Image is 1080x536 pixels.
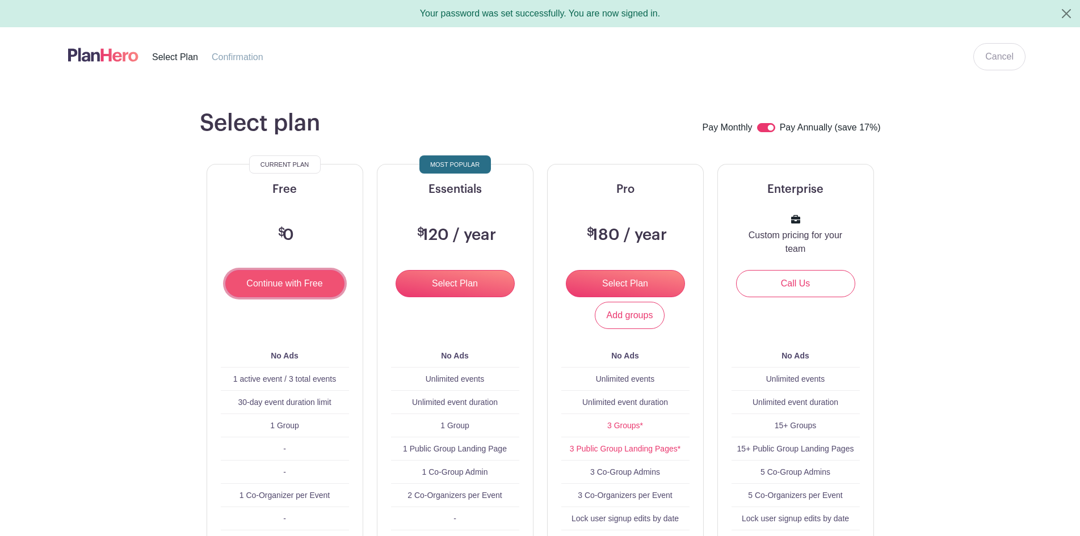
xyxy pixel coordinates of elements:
[781,351,809,360] b: No Ads
[403,444,507,453] span: 1 Public Group Landing Page
[703,121,753,136] label: Pay Monthly
[453,514,456,523] span: -
[607,421,643,430] a: 3 Groups*
[595,302,665,329] a: Add groups
[737,444,854,453] span: 15+ Public Group Landing Pages
[391,183,519,196] h5: Essentials
[275,226,294,245] h3: 0
[239,491,330,500] span: 1 Co-Organizer per Event
[283,444,286,453] span: -
[417,227,425,238] span: $
[238,398,331,407] span: 30-day event duration limit
[68,45,138,64] img: logo-507f7623f17ff9eddc593b1ce0a138ce2505c220e1c5a4e2b4648c50719b7d32.svg
[414,226,496,245] h3: 120 / year
[584,226,667,245] h3: 180 / year
[766,374,825,383] span: Unlimited events
[587,227,594,238] span: $
[440,421,469,430] span: 1 Group
[561,183,690,196] h5: Pro
[426,374,485,383] span: Unlimited events
[611,351,638,360] b: No Ads
[748,491,843,500] span: 5 Co-Organizers per Event
[973,43,1026,70] a: Cancel
[582,398,668,407] span: Unlimited event duration
[260,158,309,171] span: Current Plan
[590,467,660,476] span: 3 Co-Group Admins
[271,351,298,360] b: No Ads
[221,183,349,196] h5: Free
[566,270,685,297] input: Select Plan
[200,109,320,137] h1: Select plan
[270,421,299,430] span: 1 Group
[422,467,488,476] span: 1 Co-Group Admin
[412,398,498,407] span: Unlimited event duration
[742,514,849,523] span: Lock user signup edits by date
[596,374,655,383] span: Unlimited events
[578,491,673,500] span: 3 Co-Organizers per Event
[760,467,830,476] span: 5 Co-Group Admins
[225,270,344,297] input: Continue with Free
[571,514,679,523] span: Lock user signup edits by date
[732,183,860,196] h5: Enterprise
[775,421,817,430] span: 15+ Groups
[780,121,881,136] label: Pay Annually (save 17%)
[152,52,198,62] span: Select Plan
[212,52,263,62] span: Confirmation
[278,227,285,238] span: $
[283,514,286,523] span: -
[736,270,855,297] a: Call Us
[430,158,480,171] span: Most Popular
[407,491,502,500] span: 2 Co-Organizers per Event
[233,374,336,383] span: 1 active event / 3 total events
[283,467,286,476] span: -
[570,444,680,453] a: 3 Public Group Landing Pages*
[396,270,515,297] input: Select Plan
[441,351,468,360] b: No Ads
[753,398,838,407] span: Unlimited event duration
[745,229,846,256] p: Custom pricing for your team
